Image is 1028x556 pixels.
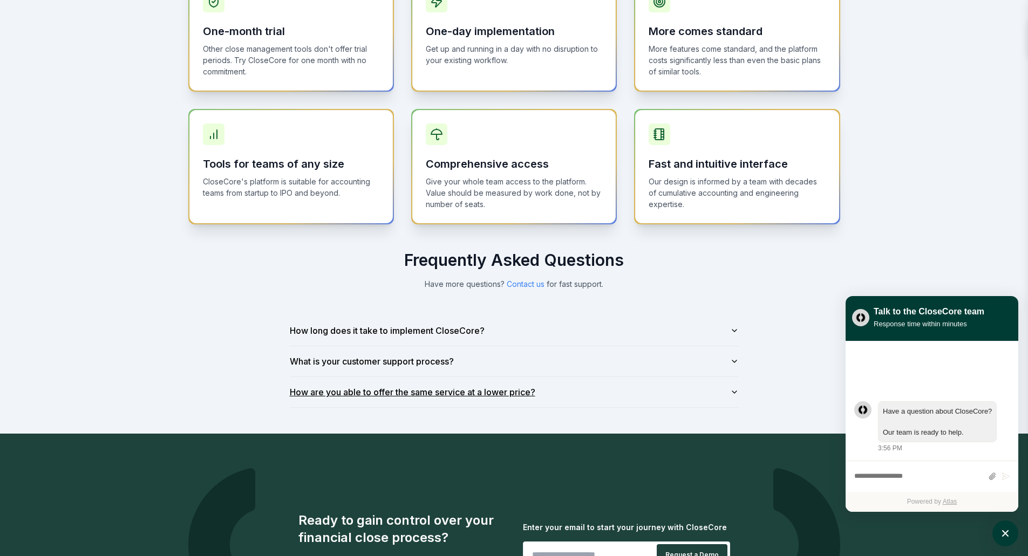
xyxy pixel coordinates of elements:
[290,315,739,346] button: How long does it take to implement CloseCore?
[854,401,1010,454] div: atlas-message
[426,176,602,210] p: Give your whole team access to the platform. Value should be measured by work done, not by number...
[992,520,1018,546] button: atlas-launcher
[854,401,872,418] div: atlas-message-author-avatar
[203,156,379,171] h3: Tools for teams of any size
[290,377,739,407] button: How are you able to offer the same service at a lower price?
[846,341,1018,512] div: atlas-ticket
[426,24,602,39] h3: One-day implementation
[290,250,739,270] h2: Frequently Asked Questions
[649,43,825,77] p: More features come standard, and the platform costs significantly less than even the basic plans ...
[878,443,902,453] div: 3:56 PM
[943,498,957,505] a: Atlas
[988,472,996,481] button: Attach files by clicking or dropping files here
[203,43,379,77] p: Other close management tools don't offer trial periods. Try CloseCore for one month with no commi...
[854,466,1010,486] div: atlas-composer
[333,278,696,290] p: Have more questions? for fast support.
[426,43,602,66] p: Get up and running in a day with no disruption to your existing workflow.
[883,406,992,438] div: atlas-message-text
[507,278,544,290] button: Contact us
[426,156,602,171] h3: Comprehensive access
[878,401,997,443] div: atlas-message-bubble
[203,176,379,198] p: CloseCore's platform is suitable for accounting teams from startup to IPO and beyond.
[874,318,984,330] div: Response time within minutes
[846,296,1018,512] div: atlas-window
[649,156,825,171] h3: Fast and intuitive interface
[523,521,730,533] div: Enter your email to start your journey with CloseCore
[852,309,869,326] img: yblje5SQxOoZuw2TcITt_icon.png
[649,176,825,210] p: Our design is informed by a team with decades of cumulative accounting and engineering expertise.
[874,305,984,318] div: Talk to the CloseCore team
[203,24,379,39] h3: One-month trial
[298,512,506,546] div: Ready to gain control over your financial close process?
[846,492,1018,512] div: Powered by
[649,24,825,39] h3: More comes standard
[878,401,1010,454] div: Thursday, September 11, 3:56 PM
[290,346,739,376] button: What is your customer support process?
